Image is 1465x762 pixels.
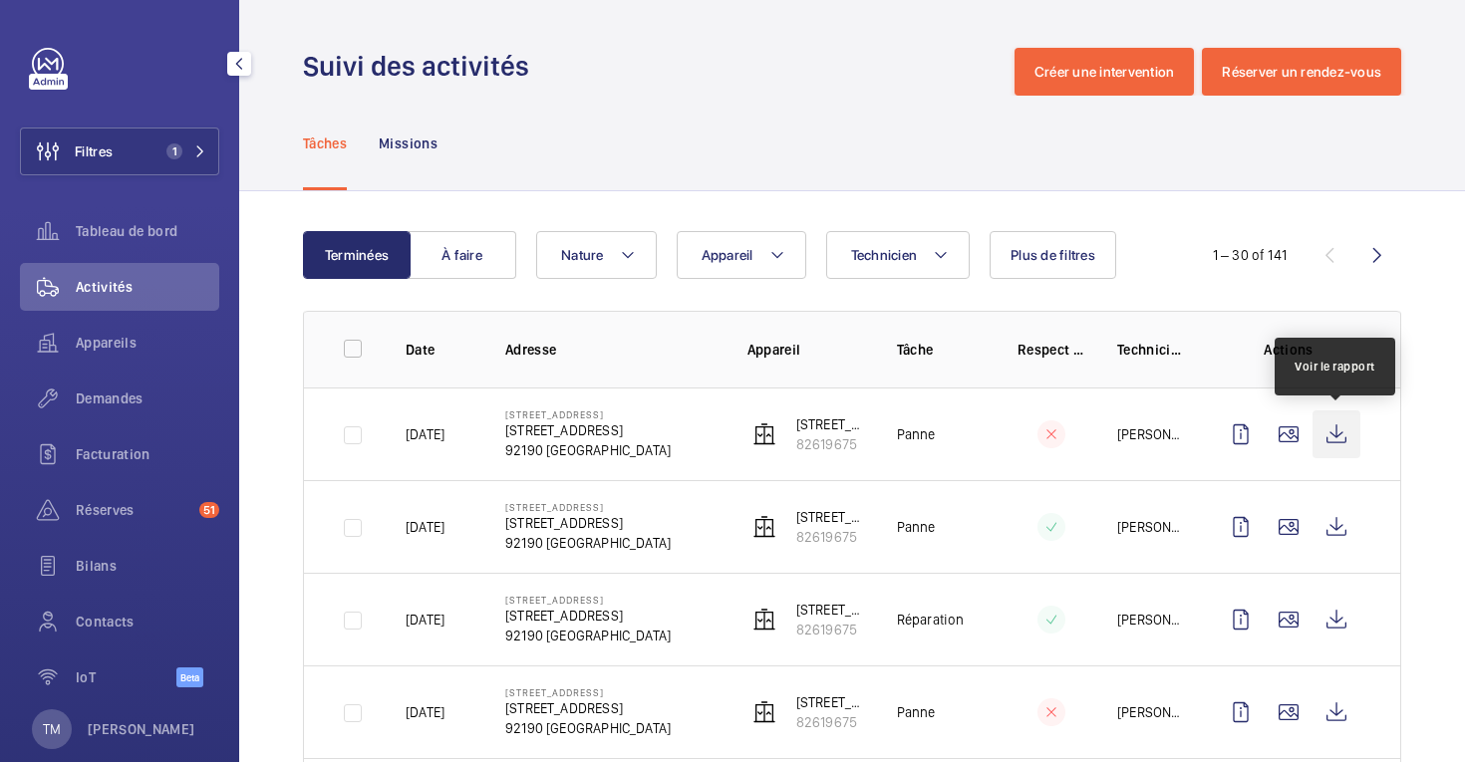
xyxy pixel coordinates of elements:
[76,612,219,632] span: Contacts
[1295,358,1375,376] div: Voir le rapport
[20,127,219,175] button: Filtres1
[303,133,347,153] p: Tâches
[1117,702,1185,722] p: [PERSON_NAME]
[76,221,219,241] span: Tableau de bord
[747,340,865,360] p: Appareil
[752,422,776,446] img: elevator.svg
[796,712,865,732] p: 82619675
[409,231,516,279] button: À faire
[796,600,865,620] p: [STREET_ADDRESS]
[76,667,176,687] span: IoT
[406,340,473,360] p: Date
[561,247,604,263] span: Nature
[406,424,444,444] p: [DATE]
[176,667,203,687] span: Beta
[505,501,671,513] p: [STREET_ADDRESS]
[990,231,1116,279] button: Plus de filtres
[406,610,444,630] p: [DATE]
[303,231,411,279] button: Terminées
[897,424,936,444] p: Panne
[1202,48,1401,96] button: Réserver un rendez-vous
[796,620,865,639] p: 82619675
[505,594,671,606] p: [STREET_ADDRESS]
[796,527,865,547] p: 82619675
[752,515,776,539] img: elevator.svg
[76,556,219,576] span: Bilans
[75,141,113,161] span: Filtres
[88,719,195,739] p: [PERSON_NAME]
[796,692,865,712] p: [STREET_ADDRESS]
[796,434,865,454] p: 82619675
[1011,247,1095,263] span: Plus de filtres
[303,48,541,85] h1: Suivi des activités
[76,388,219,408] span: Demandes
[752,608,776,632] img: elevator.svg
[505,698,671,718] p: [STREET_ADDRESS]
[796,507,865,527] p: [STREET_ADDRESS]
[1117,340,1185,360] p: Technicien
[505,420,671,440] p: [STREET_ADDRESS]
[406,702,444,722] p: [DATE]
[752,700,776,724] img: elevator.svg
[1117,610,1185,630] p: [PERSON_NAME]
[505,533,671,553] p: 92190 [GEOGRAPHIC_DATA]
[505,626,671,645] p: 92190 [GEOGRAPHIC_DATA]
[1018,340,1085,360] p: Respect délai
[897,702,936,722] p: Panne
[406,517,444,537] p: [DATE]
[43,719,61,739] p: TM
[851,247,918,263] span: Technicien
[76,444,219,464] span: Facturation
[76,333,219,353] span: Appareils
[505,718,671,738] p: 92190 [GEOGRAPHIC_DATA]
[505,606,671,626] p: [STREET_ADDRESS]
[379,133,438,153] p: Missions
[1217,340,1360,360] p: Actions
[536,231,657,279] button: Nature
[826,231,971,279] button: Technicien
[1015,48,1195,96] button: Créer une intervention
[897,340,986,360] p: Tâche
[897,610,965,630] p: Réparation
[897,517,936,537] p: Panne
[76,500,191,520] span: Réserves
[1117,517,1185,537] p: [PERSON_NAME]
[505,408,671,420] p: [STREET_ADDRESS]
[702,247,753,263] span: Appareil
[166,143,182,159] span: 1
[199,502,219,518] span: 51
[1117,424,1185,444] p: [PERSON_NAME]
[76,277,219,297] span: Activités
[677,231,806,279] button: Appareil
[505,440,671,460] p: 92190 [GEOGRAPHIC_DATA]
[1213,245,1287,265] div: 1 – 30 of 141
[796,414,865,434] p: [STREET_ADDRESS]
[505,340,716,360] p: Adresse
[505,686,671,698] p: [STREET_ADDRESS]
[505,513,671,533] p: [STREET_ADDRESS]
